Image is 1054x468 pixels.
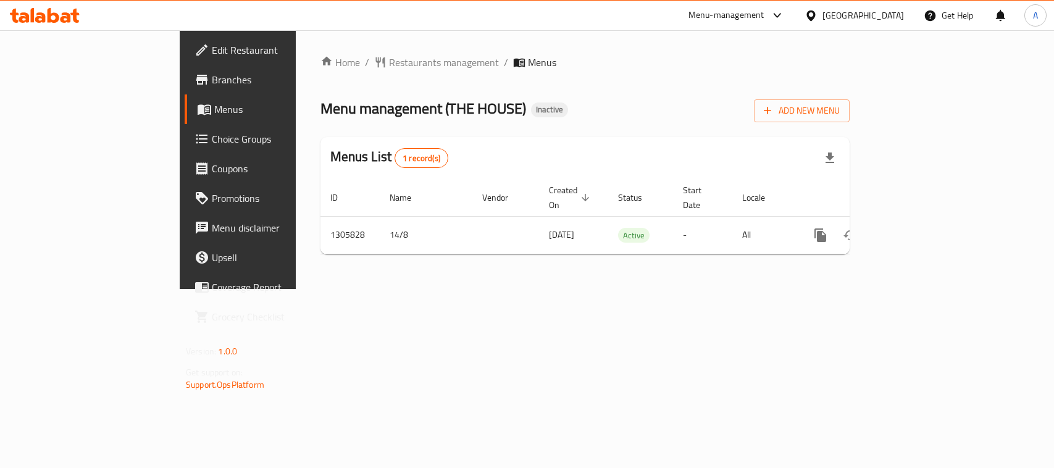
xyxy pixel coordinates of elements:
[212,250,346,265] span: Upsell
[186,343,216,359] span: Version:
[212,132,346,146] span: Choice Groups
[549,183,593,212] span: Created On
[688,8,764,23] div: Menu-management
[822,9,904,22] div: [GEOGRAPHIC_DATA]
[389,55,499,70] span: Restaurants management
[764,103,840,119] span: Add New Menu
[618,190,658,205] span: Status
[380,216,472,254] td: 14/8
[754,99,850,122] button: Add New Menu
[528,55,556,70] span: Menus
[531,104,568,115] span: Inactive
[212,220,346,235] span: Menu disclaimer
[1033,9,1038,22] span: A
[185,183,356,213] a: Promotions
[212,309,346,324] span: Grocery Checklist
[390,190,427,205] span: Name
[185,302,356,332] a: Grocery Checklist
[320,55,850,70] nav: breadcrumb
[395,148,448,168] div: Total records count
[185,243,356,272] a: Upsell
[330,148,448,168] h2: Menus List
[185,213,356,243] a: Menu disclaimer
[185,65,356,94] a: Branches
[618,228,650,243] span: Active
[212,161,346,176] span: Coupons
[374,55,499,70] a: Restaurants management
[212,72,346,87] span: Branches
[185,94,356,124] a: Menus
[185,154,356,183] a: Coupons
[212,191,346,206] span: Promotions
[531,102,568,117] div: Inactive
[330,190,354,205] span: ID
[742,190,781,205] span: Locale
[214,102,346,117] span: Menus
[186,364,243,380] span: Get support on:
[806,220,835,250] button: more
[212,43,346,57] span: Edit Restaurant
[218,343,237,359] span: 1.0.0
[320,179,934,254] table: enhanced table
[549,227,574,243] span: [DATE]
[683,183,717,212] span: Start Date
[815,143,845,173] div: Export file
[185,124,356,154] a: Choice Groups
[212,280,346,295] span: Coverage Report
[395,153,448,164] span: 1 record(s)
[482,190,524,205] span: Vendor
[185,272,356,302] a: Coverage Report
[732,216,796,254] td: All
[365,55,369,70] li: /
[185,35,356,65] a: Edit Restaurant
[835,220,865,250] button: Change Status
[796,179,934,217] th: Actions
[186,377,264,393] a: Support.OpsPlatform
[673,216,732,254] td: -
[320,94,526,122] span: Menu management ( THE HOUSE )
[504,55,508,70] li: /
